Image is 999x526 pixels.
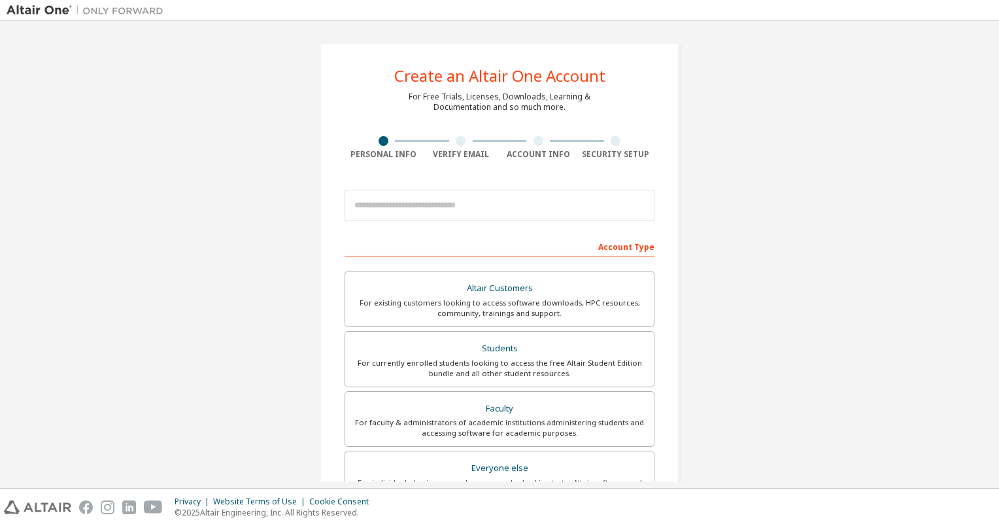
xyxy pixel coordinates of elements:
div: Everyone else [353,459,646,478]
div: For currently enrolled students looking to access the free Altair Student Edition bundle and all ... [353,358,646,379]
div: For existing customers looking to access software downloads, HPC resources, community, trainings ... [353,298,646,319]
div: Privacy [175,497,213,507]
img: Altair One [7,4,170,17]
div: Security Setup [577,149,655,160]
img: facebook.svg [79,500,93,514]
div: Faculty [353,400,646,418]
div: Altair Customers [353,279,646,298]
div: Personal Info [345,149,422,160]
div: Website Terms of Use [213,497,309,507]
div: For individuals, businesses and everyone else looking to try Altair software and explore our prod... [353,478,646,499]
div: Verify Email [422,149,500,160]
div: For faculty & administrators of academic institutions administering students and accessing softwa... [353,417,646,438]
img: altair_logo.svg [4,500,71,514]
div: Account Type [345,236,654,256]
div: Students [353,340,646,358]
div: Cookie Consent [309,497,377,507]
div: For Free Trials, Licenses, Downloads, Learning & Documentation and so much more. [409,92,590,113]
img: instagram.svg [101,500,114,514]
img: linkedin.svg [122,500,136,514]
img: youtube.svg [144,500,163,514]
div: Create an Altair One Account [394,68,605,84]
p: © 2025 Altair Engineering, Inc. All Rights Reserved. [175,507,377,518]
div: Account Info [499,149,577,160]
